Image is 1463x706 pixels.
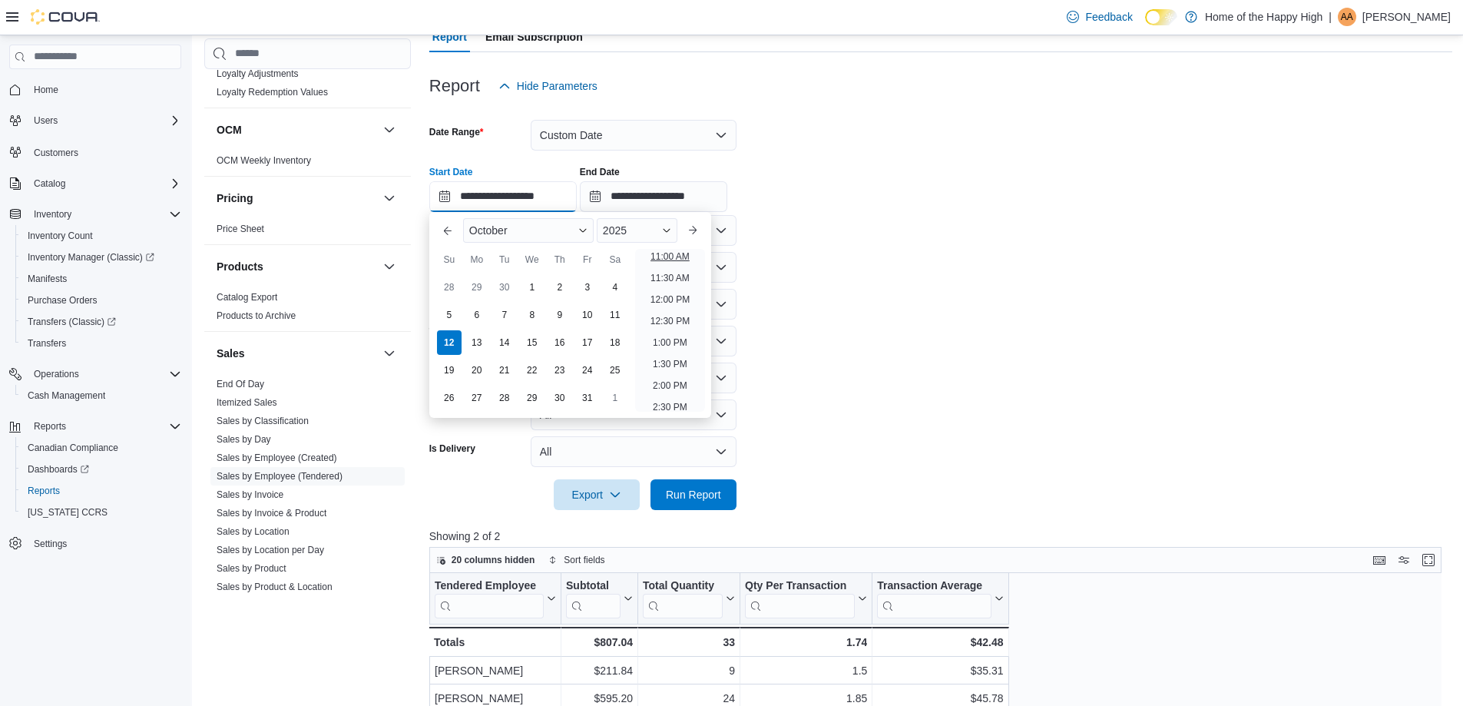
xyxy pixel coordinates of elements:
[465,330,489,355] div: day-13
[745,633,867,651] div: 1.74
[877,579,991,618] div: Transaction Average
[1205,8,1322,26] p: Home of the Happy High
[1329,8,1332,26] p: |
[429,442,475,455] label: Is Delivery
[575,303,600,327] div: day-10
[204,151,411,176] div: OCM
[22,386,181,405] span: Cash Management
[643,661,735,680] div: 9
[22,227,181,245] span: Inventory Count
[28,485,60,497] span: Reports
[28,417,72,436] button: Reports
[531,120,736,151] button: Custom Date
[15,437,187,459] button: Canadian Compliance
[548,247,572,272] div: Th
[603,386,627,410] div: day-1
[1145,9,1177,25] input: Dark Mode
[647,376,693,395] li: 2:00 PM
[435,661,556,680] div: [PERSON_NAME]
[217,562,286,575] span: Sales by Product
[34,420,66,433] span: Reports
[745,661,867,680] div: 1.5
[492,358,517,383] div: day-21
[548,303,572,327] div: day-9
[217,563,286,574] a: Sales by Product
[643,579,723,618] div: Total Quantity
[217,292,277,303] a: Catalog Export
[217,508,326,519] a: Sales by Invoice & Product
[15,311,187,333] a: Transfers (Classic)
[217,582,333,592] a: Sales by Product & Location
[28,205,181,224] span: Inventory
[566,579,621,618] div: Subtotal
[22,334,72,353] a: Transfers
[603,224,627,237] span: 2025
[22,291,181,310] span: Purchase Orders
[3,110,187,131] button: Users
[680,218,705,243] button: Next month
[715,335,727,347] button: Open list of options
[28,144,84,162] a: Customers
[643,579,735,618] button: Total Quantity
[28,251,154,264] span: Inventory Manager (Classic)
[548,386,572,410] div: day-30
[22,503,181,522] span: Washington CCRS
[217,310,296,322] span: Products to Archive
[435,579,544,594] div: Tendered Employee
[492,275,517,300] div: day-30
[3,416,187,437] button: Reports
[597,218,677,243] div: Button. Open the year selector. 2025 is currently selected.
[15,225,187,247] button: Inventory Count
[429,529,1452,544] p: Showing 2 of 2
[28,365,181,383] span: Operations
[644,269,696,287] li: 11:30 AM
[28,294,98,307] span: Purchase Orders
[217,581,333,593] span: Sales by Product & Location
[217,433,271,446] span: Sales by Day
[3,173,187,194] button: Catalog
[28,365,85,383] button: Operations
[22,313,122,331] a: Transfers (Classic)
[437,358,462,383] div: day-19
[28,230,93,242] span: Inventory Count
[217,259,263,274] h3: Products
[22,313,181,331] span: Transfers (Classic)
[647,333,693,352] li: 1:00 PM
[635,249,705,412] ul: Time
[1362,8,1451,26] p: [PERSON_NAME]
[1145,25,1146,26] span: Dark Mode
[380,257,399,276] button: Products
[28,111,181,130] span: Users
[22,460,181,479] span: Dashboards
[217,223,264,235] span: Price Sheet
[217,489,283,500] a: Sales by Invoice
[435,579,544,618] div: Tendered Employee
[492,386,517,410] div: day-28
[217,396,277,409] span: Itemized Sales
[217,525,290,538] span: Sales by Location
[564,554,604,566] span: Sort fields
[465,386,489,410] div: day-27
[15,385,187,406] button: Cash Management
[1370,551,1389,569] button: Keyboard shortcuts
[28,273,67,285] span: Manifests
[520,358,544,383] div: day-22
[22,386,111,405] a: Cash Management
[22,503,114,522] a: [US_STATE] CCRS
[575,330,600,355] div: day-17
[217,346,245,361] h3: Sales
[520,330,544,355] div: day-15
[563,479,631,510] span: Export
[217,87,328,98] a: Loyalty Redemption Values
[217,415,309,427] span: Sales by Classification
[380,121,399,139] button: OCM
[520,386,544,410] div: day-29
[28,463,89,476] span: Dashboards
[650,479,736,510] button: Run Report
[28,535,73,553] a: Settings
[217,86,328,98] span: Loyalty Redemption Values
[463,218,594,243] div: Button. Open the month selector. October is currently selected.
[34,147,78,159] span: Customers
[644,312,696,330] li: 12:30 PM
[580,166,620,178] label: End Date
